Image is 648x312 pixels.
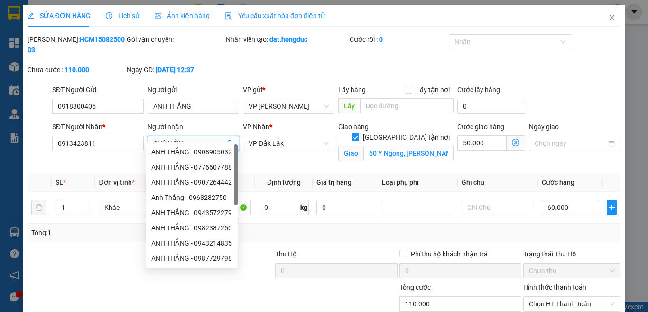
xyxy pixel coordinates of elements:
span: Thu Hộ [275,250,297,258]
b: 0 [379,36,383,43]
div: SĐT Người Gửi [52,85,144,95]
span: Giao hàng [338,123,369,131]
span: Lịch sử [106,12,139,19]
span: SỬA ĐƠN HÀNG [28,12,91,19]
b: dat.hongduc [269,36,307,43]
div: Người gửi [148,85,239,95]
span: edit [28,12,34,19]
img: icon [225,12,232,20]
li: Tổng kho TTC [PERSON_NAME], Đường 10, [PERSON_NAME], Dĩ An [53,23,215,47]
label: Ngày giao [529,123,559,131]
span: Lấy tận nơi [412,85,454,95]
div: Người nhận [148,122,239,132]
span: Đơn vị tính [99,179,134,186]
li: Hotline: 0786454126 [53,47,215,59]
span: Tổng cước [399,284,431,291]
label: Hình thức thanh toán [523,284,586,291]
label: Cước giao hàng [457,123,504,131]
button: delete [31,200,46,215]
div: Chưa cước : [28,65,125,75]
button: plus [607,200,617,215]
span: Chọn HT Thanh Toán [529,297,615,311]
span: Lấy [338,98,360,113]
th: Loại phụ phí [378,173,458,192]
div: Nhân viên tạo: [226,34,348,45]
span: plus [607,204,616,211]
span: user-add [226,140,233,147]
div: [PERSON_NAME]: [28,34,125,55]
input: Ngày giao [535,138,606,149]
input: Cước lấy hàng [457,99,525,114]
span: Ảnh kiện hàng [155,12,210,19]
div: Ngày GD: [127,65,224,75]
span: Lấy hàng [338,86,366,94]
span: SL [56,179,63,186]
div: Cước rồi : [350,34,447,45]
span: VP Đắk Lắk [249,136,329,151]
label: Cước lấy hàng [457,86,500,94]
span: Tên hàng [179,179,210,186]
b: Hồng Đức Express [83,11,185,23]
span: close [608,14,616,21]
input: Dọc đường [360,98,454,113]
span: [GEOGRAPHIC_DATA] tận nơi [359,132,454,142]
span: Giá trị hàng [316,179,352,186]
div: Trạng thái Thu Hộ [523,249,620,259]
span: Định lượng [267,179,301,186]
span: clock-circle [106,12,112,19]
span: Yêu cầu xuất hóa đơn điện tử [225,12,325,19]
input: Giao tận nơi [363,146,454,161]
span: Khác [104,200,165,215]
b: Phiếu giao hàng [90,61,177,73]
div: SĐT Người Nhận [52,122,144,132]
span: Chưa thu [529,264,615,278]
span: dollar-circle [512,139,519,146]
input: VD: Bàn, Ghế [179,200,251,215]
span: kg [299,200,309,215]
span: VP Nhận [243,123,269,131]
b: 110.000 [65,66,89,74]
span: Cước hàng [542,179,574,186]
button: Close [599,5,625,31]
img: logo.jpg [12,12,59,59]
div: Gói vận chuyển: [127,34,224,45]
span: Phí thu hộ khách nhận trả [407,249,491,259]
span: VP Hồ Chí Minh [249,99,329,113]
input: Ghi Chú [462,200,534,215]
span: picture [155,12,161,19]
span: Giao [338,146,363,161]
b: [DATE] 12:37 [156,66,194,74]
input: Cước giao hàng [457,135,507,151]
div: Tổng: 1 [31,227,251,238]
div: VP gửi [243,85,334,95]
th: Ghi chú [458,173,537,192]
